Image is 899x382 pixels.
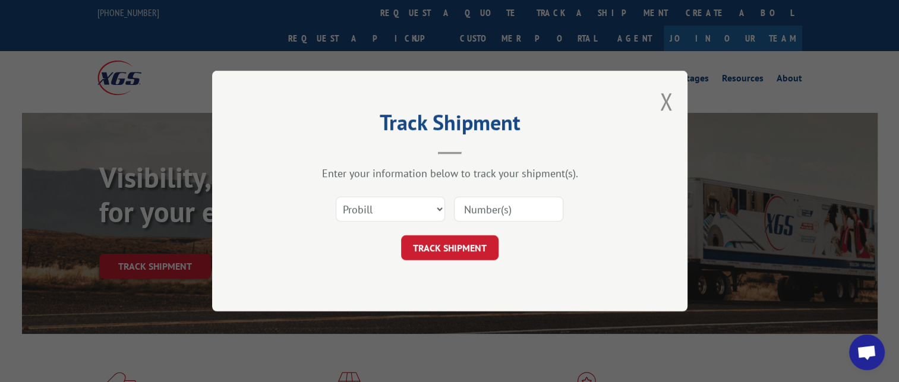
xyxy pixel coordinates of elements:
div: Enter your information below to track your shipment(s). [272,166,628,180]
button: Close modal [660,86,673,117]
button: TRACK SHIPMENT [401,235,499,260]
h2: Track Shipment [272,114,628,137]
div: Open chat [849,334,885,370]
input: Number(s) [454,197,563,222]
